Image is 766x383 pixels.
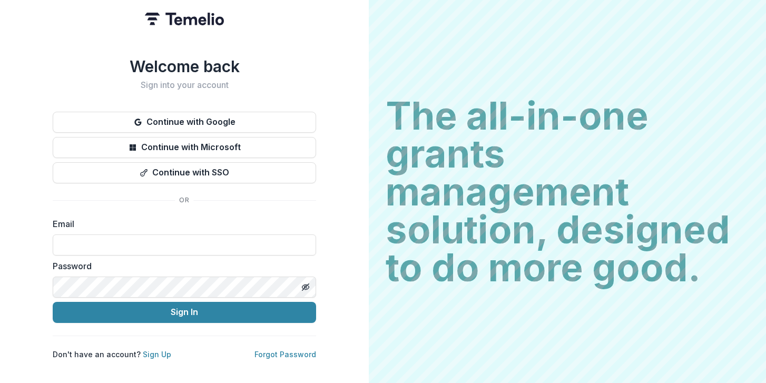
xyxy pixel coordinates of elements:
a: Forgot Password [254,350,316,359]
label: Email [53,218,310,230]
button: Continue with Microsoft [53,137,316,158]
a: Sign Up [143,350,171,359]
button: Sign In [53,302,316,323]
button: Toggle password visibility [297,279,314,296]
button: Continue with Google [53,112,316,133]
h2: Sign into your account [53,80,316,90]
h1: Welcome back [53,57,316,76]
img: Temelio [145,13,224,25]
button: Continue with SSO [53,162,316,183]
p: Don't have an account? [53,349,171,360]
label: Password [53,260,310,272]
